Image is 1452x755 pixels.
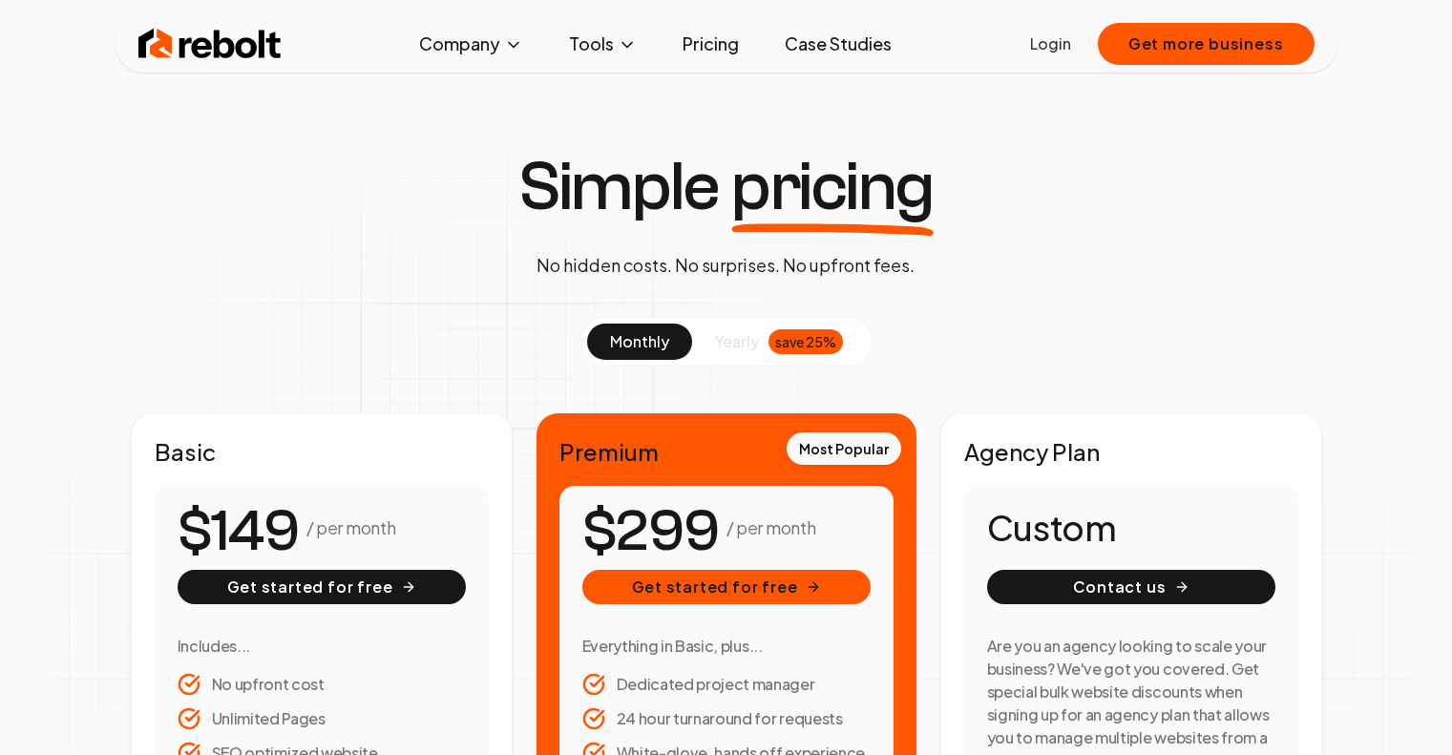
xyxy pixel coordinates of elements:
[715,330,759,353] span: yearly
[726,514,815,541] p: / per month
[138,25,282,63] img: Rebolt Logo
[1098,23,1315,65] button: Get more business
[518,153,934,221] h1: Simple
[178,707,466,730] li: Unlimited Pages
[667,25,754,63] a: Pricing
[155,436,489,467] h2: Basic
[768,329,843,354] div: save 25%
[731,153,934,221] span: pricing
[306,514,395,541] p: / per month
[178,489,299,575] number-flow-react: $149
[178,635,466,658] h3: Includes...
[769,25,907,63] a: Case Studies
[178,570,466,604] button: Get started for free
[559,436,894,467] h2: Premium
[582,635,871,658] h3: Everything in Basic, plus...
[537,252,915,279] p: No hidden costs. No surprises. No upfront fees.
[404,25,538,63] button: Company
[964,436,1298,467] h2: Agency Plan
[582,570,871,604] button: Get started for free
[610,331,669,351] span: monthly
[582,673,871,696] li: Dedicated project manager
[1030,32,1071,55] a: Login
[582,489,719,575] number-flow-react: $299
[692,324,866,360] button: yearlysave 25%
[587,324,692,360] button: monthly
[787,432,901,465] div: Most Popular
[987,509,1275,547] h1: Custom
[178,673,466,696] li: No upfront cost
[1387,690,1433,736] iframe: Intercom live chat
[554,25,652,63] button: Tools
[582,707,871,730] li: 24 hour turnaround for requests
[987,570,1275,604] button: Contact us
